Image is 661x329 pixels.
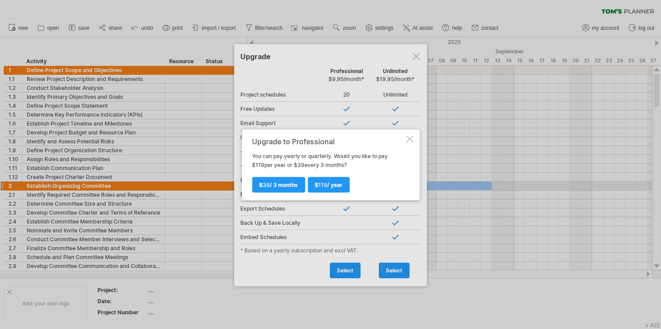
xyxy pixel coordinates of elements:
[252,137,404,192] div: You can pay yearly or quarterly. Would you like to pay $ per year or $ every 3 months?
[315,181,342,188] span: $ / year
[255,161,264,168] span: 119
[318,181,327,188] span: 119
[263,181,270,188] span: 39
[297,161,304,168] span: 39
[252,177,305,192] a: $39/ 3 months
[259,181,298,188] span: $ / 3 months
[252,137,404,145] div: Upgrade to Professional
[308,177,349,192] a: $119/ year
